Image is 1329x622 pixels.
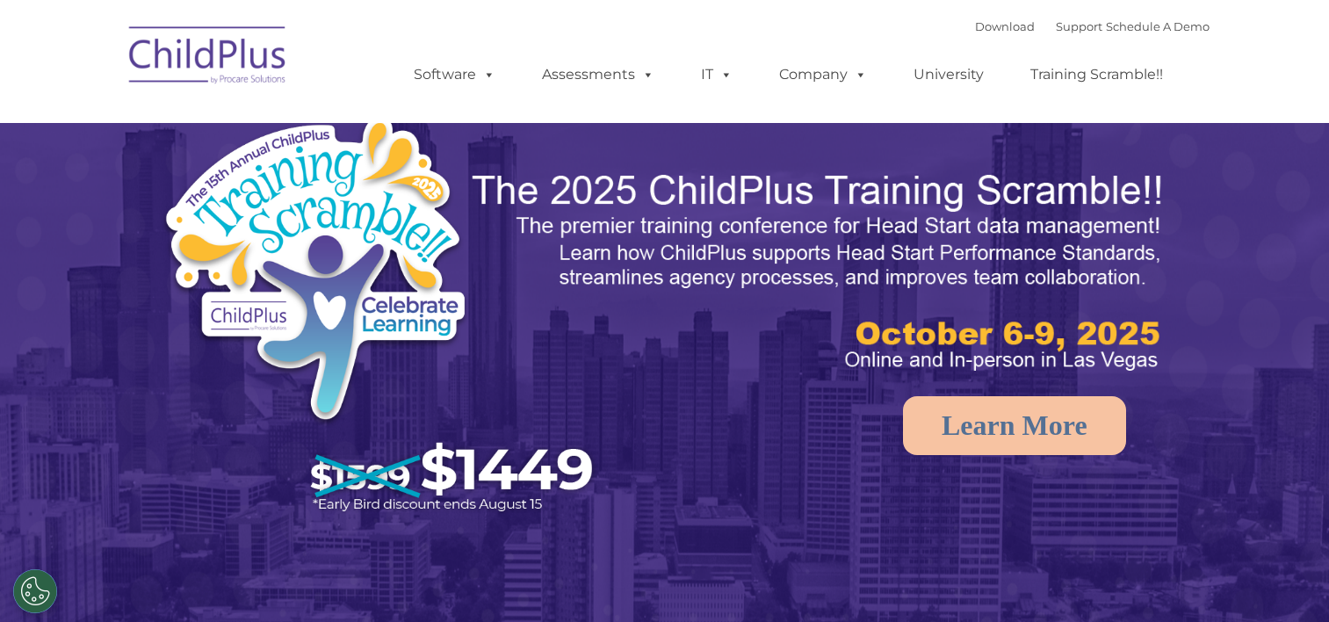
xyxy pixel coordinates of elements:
[903,396,1126,455] a: Learn More
[683,57,750,92] a: IT
[13,569,57,613] button: Cookies Settings
[896,57,1001,92] a: University
[1106,19,1210,33] a: Schedule A Demo
[762,57,885,92] a: Company
[975,19,1035,33] a: Download
[396,57,513,92] a: Software
[1013,57,1181,92] a: Training Scramble!!
[120,14,296,102] img: ChildPlus by Procare Solutions
[975,19,1210,33] font: |
[524,57,672,92] a: Assessments
[1056,19,1102,33] a: Support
